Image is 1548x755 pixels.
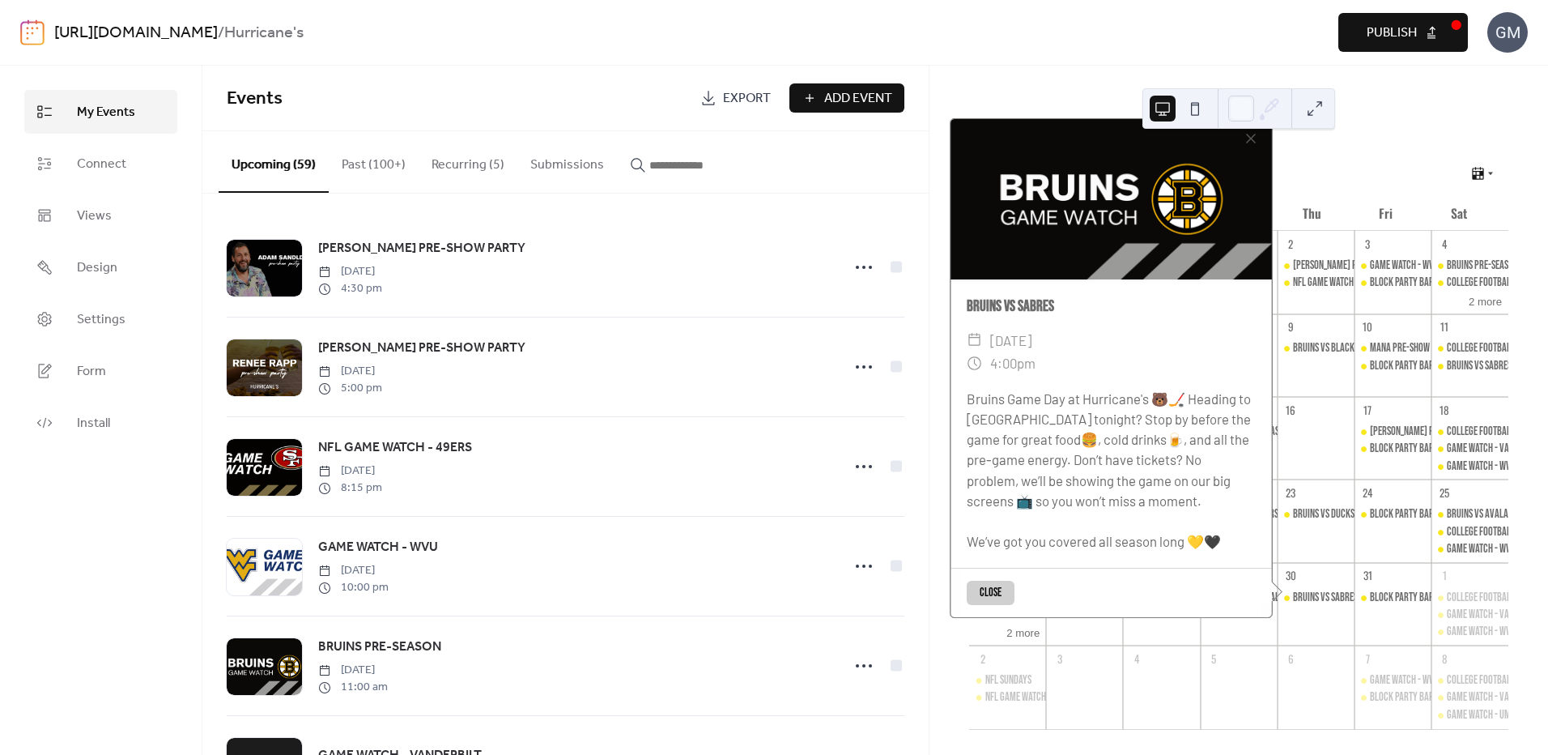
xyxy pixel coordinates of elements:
[1283,320,1298,335] div: 9
[1437,403,1452,417] div: 18
[1431,506,1508,523] div: BRUINS vs AVALANCHE
[1293,506,1354,523] div: BRUINS vs DUCKS
[77,155,126,174] span: Connect
[967,581,1014,605] button: Close
[1354,672,1431,689] div: GAME WATCH - WVU
[1370,590,1461,606] div: Block Party Bar Crawl
[318,638,441,657] span: BRUINS PRE-SEASON
[1370,441,1461,457] div: Block Party Bar Crawl
[1283,486,1298,501] div: 23
[1431,707,1508,723] div: GAME WATCH - UMIAMI
[1360,237,1375,251] div: 3
[1370,506,1461,523] div: Block Party Bar Crawl
[1293,590,1358,606] div: BRUINS vs SABRES
[1354,275,1431,291] div: Block Party Bar Crawl
[969,672,1046,689] div: NFL SUNDAYS
[1447,459,1516,475] div: GAME WATCH - WVU
[419,131,517,191] button: Recurring (5)
[318,662,388,679] span: [DATE]
[967,329,982,352] div: ​
[77,258,117,278] span: Design
[1293,340,1435,356] div: BRUINS vs BLACKHAWKS - HOME OPENER
[1360,569,1375,583] div: 31
[1360,403,1375,417] div: 17
[723,89,771,109] span: Export
[1354,340,1431,356] div: MANA PRE-SHOW PARTY
[227,81,283,117] span: Events
[1360,651,1375,666] div: 7
[1360,320,1375,335] div: 10
[789,83,904,113] a: Add Event
[1206,651,1221,666] div: 5
[1354,590,1431,606] div: Block Party Bar Crawl
[1447,624,1516,640] div: GAME WATCH - WVU
[1278,506,1354,523] div: BRUINS vs DUCKS
[1431,689,1508,706] div: GAME WATCH - VANDERBILT
[985,689,1075,706] div: NFL GAME WATCH - 49ERS
[318,239,525,258] span: [PERSON_NAME] PRE-SHOW PARTY
[1447,441,1542,457] div: GAME WATCH - VANDERBILT
[318,480,382,497] span: 8:15 pm
[1431,524,1508,540] div: COLLEGE FOOTBALL SATURDAYS
[1447,541,1516,557] div: GAME WATCH - WVU
[1431,258,1508,274] div: BRUINS PRE-SEASON
[318,438,472,458] span: NFL GAME WATCH - 49ERS
[1431,541,1508,557] div: GAME WATCH - WVU
[1437,651,1452,666] div: 8
[1370,258,1439,274] div: GAME WATCH - WVU
[1129,651,1144,666] div: 4
[1354,258,1431,274] div: GAME WATCH - WVU
[1354,424,1431,440] div: TATE MCRAE PRE-SHOW PARTY
[517,131,617,191] button: Submissions
[318,437,472,459] a: NFL GAME WATCH - 49ERS
[1354,506,1431,523] div: Block Party Bar Crawl
[318,280,382,297] span: 4:30 pm
[1293,275,1383,291] div: NFL GAME WATCH - 49ERS
[1487,12,1528,53] div: GM
[950,296,1272,319] div: BRUINS vs SABRES
[1447,689,1542,706] div: GAME WATCH - VANDERBILT
[1360,486,1375,501] div: 24
[1431,424,1508,440] div: COLLEGE FOOTBALL SATURDAYS
[318,363,382,380] span: [DATE]
[318,637,441,658] a: BRUINS PRE-SEASON
[1447,607,1542,623] div: GAME WATCH - VANDERBILT
[1367,23,1417,43] span: Publish
[318,339,525,358] span: [PERSON_NAME] PRE-SHOW PARTY
[1354,689,1431,706] div: Block Party Bar Crawl
[1431,275,1508,291] div: COLLEGE FOOTBALL SATURDAYS
[1283,569,1298,583] div: 30
[969,689,1046,706] div: NFL GAME WATCH - 49ERS
[318,562,389,579] span: [DATE]
[24,194,177,237] a: Views
[1354,441,1431,457] div: Block Party Bar Crawl
[1370,424,1491,440] div: [PERSON_NAME] PRE-SHOW PARTY
[318,538,438,557] span: GAME WATCH - WVU
[54,18,218,49] a: [URL][DOMAIN_NAME]
[318,263,382,280] span: [DATE]
[1283,403,1298,417] div: 16
[1370,358,1461,374] div: Block Party Bar Crawl
[1278,340,1354,356] div: BRUINS vs BLACKHAWKS - HOME OPENER
[1370,672,1439,689] div: GAME WATCH - WVU
[1349,196,1423,231] div: Fri
[77,103,135,122] span: My Events
[1431,590,1508,606] div: COLLEGE FOOTBALL SATURDAYS
[1293,258,1414,274] div: [PERSON_NAME] PRE-SHOW PARTY
[1278,258,1354,274] div: RENEE RAPP PRE-SHOW PARTY
[990,329,1031,352] span: [DATE]
[1431,672,1508,689] div: COLLEGE FOOTBALL SATURDAYS
[688,83,783,113] a: Export
[950,389,1272,552] div: Bruins Game Day at Hurricane's 🐻🏒 Heading to [GEOGRAPHIC_DATA] tonight? Stop by before the game f...
[1431,607,1508,623] div: GAME WATCH - VANDERBILT
[1437,237,1452,251] div: 4
[1053,651,1067,666] div: 3
[1462,292,1508,309] button: 2 more
[224,18,304,49] b: Hurricane's
[24,245,177,289] a: Design
[318,238,525,259] a: [PERSON_NAME] PRE-SHOW PARTY
[1370,689,1461,706] div: Block Party Bar Crawl
[20,19,45,45] img: logo
[1447,707,1527,723] div: GAME WATCH - UMIAMI
[1338,13,1468,52] button: Publish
